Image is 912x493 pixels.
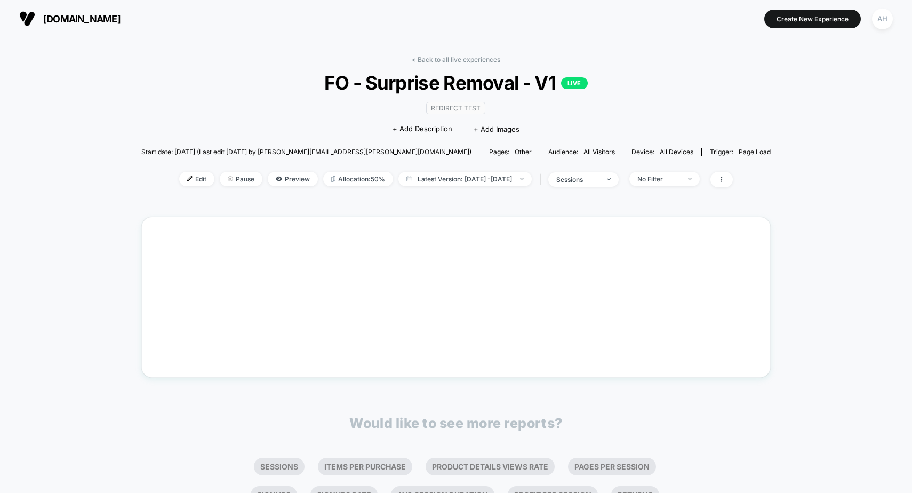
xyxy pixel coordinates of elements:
[426,102,485,114] span: Redirect Test
[318,458,412,475] li: Items Per Purchase
[179,172,214,186] span: Edit
[19,11,35,27] img: Visually logo
[637,175,680,183] div: No Filter
[323,172,393,186] span: Allocation: 50%
[548,148,615,156] div: Audience:
[869,8,896,30] button: AH
[515,148,532,156] span: other
[173,71,739,94] span: FO - Surprise Removal - V1
[228,176,233,181] img: end
[16,10,124,27] button: [DOMAIN_NAME]
[141,148,471,156] span: Start date: [DATE] (Last edit [DATE] by [PERSON_NAME][EMAIL_ADDRESS][PERSON_NAME][DOMAIN_NAME])
[254,458,305,475] li: Sessions
[764,10,861,28] button: Create New Experience
[412,55,500,63] a: < Back to all live experiences
[393,124,452,134] span: + Add Description
[607,178,611,180] img: end
[872,9,893,29] div: AH
[349,415,563,431] p: Would like to see more reports?
[710,148,771,156] div: Trigger:
[556,176,599,184] div: sessions
[426,458,555,475] li: Product Details Views Rate
[331,176,335,182] img: rebalance
[220,172,262,186] span: Pause
[561,77,588,89] p: LIVE
[583,148,615,156] span: All Visitors
[660,148,693,156] span: all devices
[268,172,318,186] span: Preview
[489,148,532,156] div: Pages:
[739,148,771,156] span: Page Load
[187,176,193,181] img: edit
[406,176,412,181] img: calendar
[474,125,519,133] span: + Add Images
[43,13,121,25] span: [DOMAIN_NAME]
[623,148,701,156] span: Device:
[398,172,532,186] span: Latest Version: [DATE] - [DATE]
[688,178,692,180] img: end
[520,178,524,180] img: end
[568,458,656,475] li: Pages Per Session
[537,172,548,187] span: |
